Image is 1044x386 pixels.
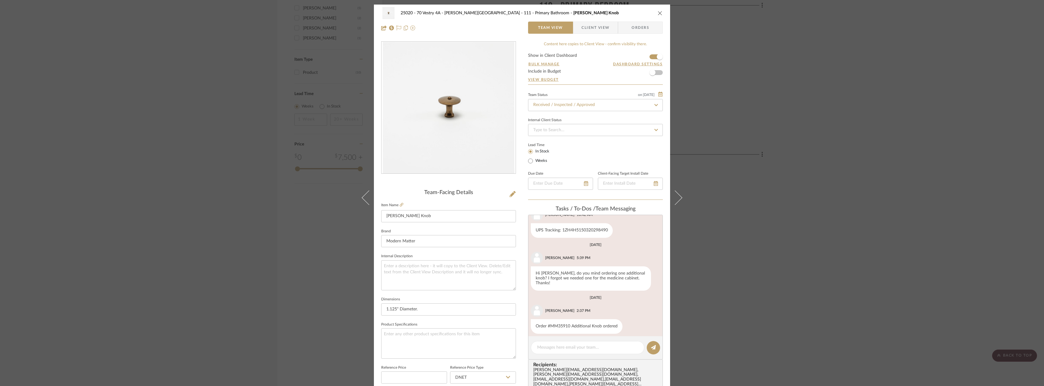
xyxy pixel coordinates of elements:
mat-radio-group: Select item type [528,148,559,165]
label: Lead Time [528,142,559,148]
label: Reference Price [381,366,406,369]
label: Dimensions [381,298,400,301]
label: Reference Price Type [450,366,483,369]
div: Team Status [528,94,547,97]
input: Enter the dimensions of this item [381,303,516,316]
input: Enter Item Name [381,210,516,222]
input: Type to Search… [528,124,663,136]
button: Dashboard Settings [613,61,663,67]
div: 0 [381,42,516,174]
span: Tasks / To-Dos / [556,206,595,212]
input: Enter Brand [381,235,516,247]
label: Due Date [528,172,543,175]
span: on [638,93,642,97]
span: Team View [538,22,563,34]
div: [PERSON_NAME] [545,308,575,313]
div: Internal Client Status [528,119,561,122]
div: Order #MM35910 Additional Knob ordered [531,319,622,334]
label: Item Name [381,203,403,208]
span: 25020 - 70 Vestry 4A - [PERSON_NAME][GEOGRAPHIC_DATA] [401,11,524,15]
span: Recipients: [533,362,660,367]
div: Content here copies to Client View - confirm visibility there. [528,41,663,47]
span: Client View [581,22,609,34]
div: [DATE] [590,295,602,300]
span: [DATE] [642,93,655,97]
input: Enter Due Date [528,178,593,190]
div: Hi [PERSON_NAME], do you mind ordering one additional knob? I forgot we needed one for the medici... [531,266,651,291]
div: team Messaging [528,206,663,213]
img: user_avatar.png [531,305,543,317]
img: 2bfa3914-abbc-4fa7-b323-8baab0dbbf7a_48x40.jpg [381,7,396,19]
label: Product Specifications [381,323,417,326]
img: 2bfa3914-abbc-4fa7-b323-8baab0dbbf7a_436x436.jpg [383,42,514,174]
div: 2:37 PM [577,308,590,313]
label: Internal Description [381,255,413,258]
label: Weeks [534,158,547,164]
a: View Budget [528,77,663,82]
input: Type to Search… [528,99,663,111]
span: Orders [625,22,656,34]
button: close [657,10,663,16]
div: [DATE] [590,243,602,247]
label: Client-Facing Target Install Date [598,172,648,175]
div: [PERSON_NAME] [545,255,575,261]
button: Bulk Manage [528,61,560,67]
label: Brand [381,230,391,233]
input: Enter Install Date [598,178,663,190]
label: In Stock [534,149,549,154]
span: 111 - Primary Bathroom [524,11,573,15]
div: UPS Tracking: 1ZH4H5150320298490 [531,223,613,238]
div: 5:39 PM [577,255,590,261]
img: user_avatar.png [531,252,543,264]
span: [PERSON_NAME] Knob [573,11,619,15]
div: Team-Facing Details [381,190,516,196]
